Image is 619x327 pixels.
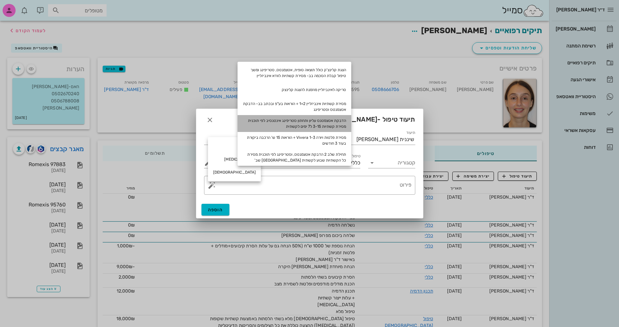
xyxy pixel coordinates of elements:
[290,114,415,126] span: תיעוד טיפול -
[351,160,360,166] span: כללי
[204,159,212,167] button: מחיר ₪ appended action
[406,130,415,135] label: תיעוד
[238,149,351,166] div: תחילת שלב 2 הדבקת אטצמנטס, וסטריפינג לפי תוכנית מסירת כל הקשתיות שבוע לקשתית [GEOGRAPHIC_DATA] שב'
[238,64,351,81] div: הצגת קלינצ'ק כולל תוצאה סופית, אטצמנטס, סטריפינג ומשך טיפול קבלת הסכמה בב- מסירת קשתיות לוודא אינ...
[201,204,230,216] button: הוספה
[238,98,351,115] div: מסירת קשתיות אינביזליין 1+2 + הוראות בע"פ ובכתב בב- הדבקת אטצמנטס וסטריפינג
[208,207,223,213] span: הוספה
[238,81,351,98] div: סריקה לאינביזליין מוזמנת להצגת קלינצק
[356,137,414,142] div: שיננית [PERSON_NAME]
[208,153,261,166] div: [MEDICAL_DATA]
[208,140,261,153] div: הלבנה
[238,115,351,132] div: הדבקת אטצמטנס עליון ותחתון סטריפינג אינטנסיב לפי תוכנית מסירת קשתיות 3-15 ל7 ימים לקשתית
[314,134,415,145] div: תיעודשיננית [PERSON_NAME]
[352,154,360,159] label: טיפול
[238,132,351,149] div: מסירת פלטות ויורה Vivera 1-3 + הוראות 15 ש' הרכבה ביקורת בעוד 3 חודשים
[208,166,261,179] div: [DEMOGRAPHIC_DATA]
